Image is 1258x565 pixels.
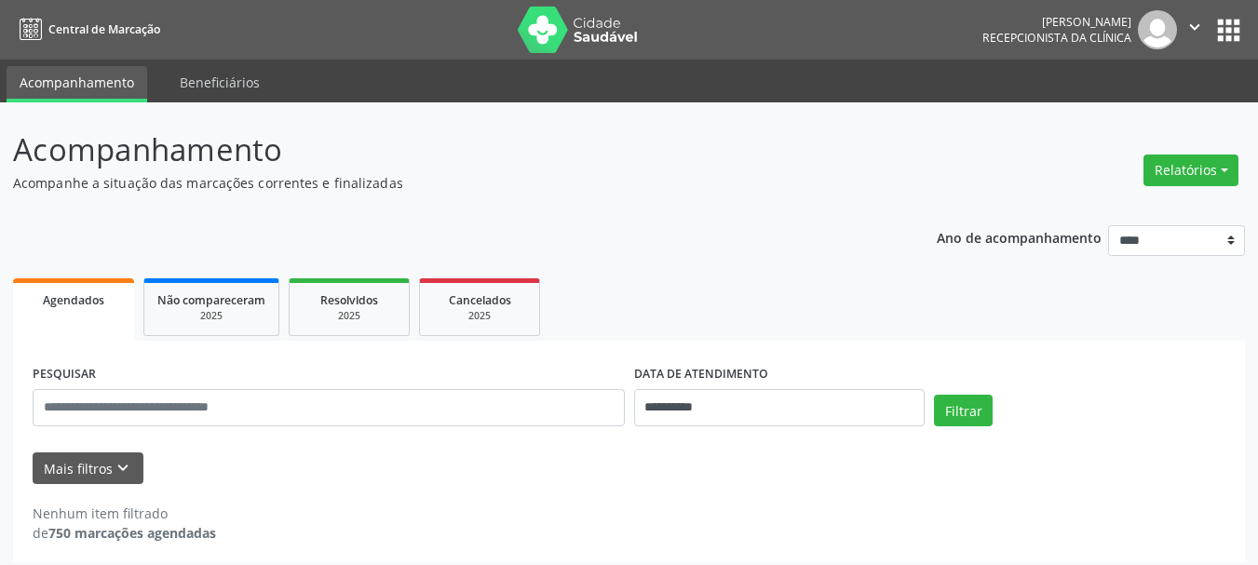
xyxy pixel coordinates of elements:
button: apps [1212,14,1245,47]
p: Ano de acompanhamento [937,225,1102,249]
div: 2025 [157,309,265,323]
span: Recepcionista da clínica [982,30,1131,46]
label: DATA DE ATENDIMENTO [634,360,768,389]
button:  [1177,10,1212,49]
button: Filtrar [934,395,993,426]
div: Nenhum item filtrado [33,504,216,523]
p: Acompanhamento [13,127,875,173]
a: Beneficiários [167,66,273,99]
img: img [1138,10,1177,49]
i:  [1184,17,1205,37]
span: Agendados [43,292,104,308]
button: Relatórios [1143,155,1238,186]
span: Central de Marcação [48,21,160,37]
strong: 750 marcações agendadas [48,524,216,542]
a: Central de Marcação [13,14,160,45]
span: Não compareceram [157,292,265,308]
div: 2025 [303,309,396,323]
p: Acompanhe a situação das marcações correntes e finalizadas [13,173,875,193]
span: Cancelados [449,292,511,308]
i: keyboard_arrow_down [113,458,133,478]
a: Acompanhamento [7,66,147,102]
span: Resolvidos [320,292,378,308]
div: [PERSON_NAME] [982,14,1131,30]
button: Mais filtroskeyboard_arrow_down [33,452,143,485]
div: de [33,523,216,543]
div: 2025 [433,309,526,323]
label: PESQUISAR [33,360,96,389]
